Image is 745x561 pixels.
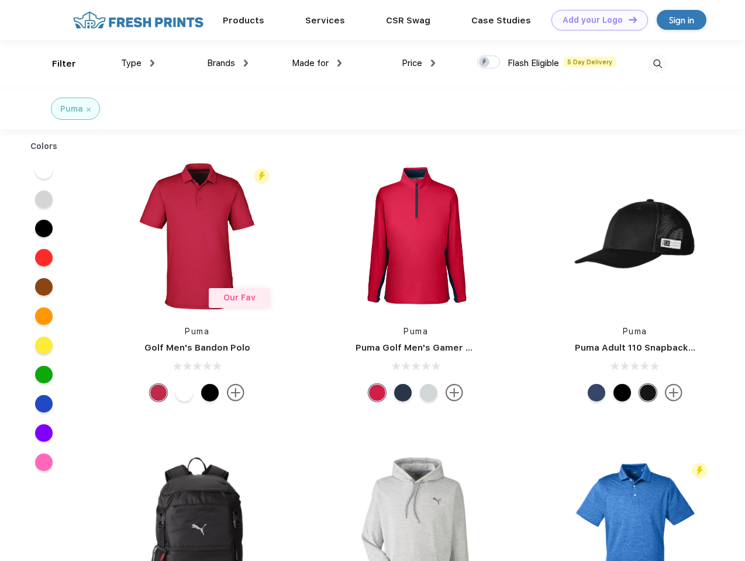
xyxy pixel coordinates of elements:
[669,13,694,27] div: Sign in
[337,60,342,67] img: dropdown.png
[52,57,76,71] div: Filter
[648,54,667,74] img: desktop_search.svg
[338,158,494,314] img: func=resize&h=266
[223,15,264,26] a: Products
[227,384,244,401] img: more.svg
[22,140,67,153] div: Colors
[564,57,616,67] span: 5 Day Delivery
[557,158,713,314] img: func=resize&h=266
[60,103,83,115] div: Puma
[446,384,463,401] img: more.svg
[402,58,422,68] span: Price
[657,10,706,30] a: Sign in
[692,463,708,479] img: flash_active_toggle.svg
[420,384,437,401] div: High Rise
[223,293,256,302] span: Our Fav
[185,327,209,336] a: Puma
[368,384,386,401] div: Ski Patrol
[588,384,605,401] div: Peacoat with Qut Shd
[431,60,435,67] img: dropdown.png
[508,58,559,68] span: Flash Eligible
[244,60,248,67] img: dropdown.png
[87,108,91,112] img: filter_cancel.svg
[613,384,631,401] div: Pma Blk Pma Blk
[305,15,345,26] a: Services
[386,15,430,26] a: CSR Swag
[175,384,193,401] div: Bright White
[292,58,329,68] span: Made for
[629,16,637,23] img: DT
[119,158,275,314] img: func=resize&h=266
[394,384,412,401] div: Navy Blazer
[639,384,657,401] div: Pma Blk with Pma Blk
[356,342,540,353] a: Puma Golf Men's Gamer Golf Quarter-Zip
[563,15,623,25] div: Add your Logo
[70,10,207,30] img: fo%20logo%202.webp
[150,384,167,401] div: Ski Patrol
[121,58,142,68] span: Type
[403,327,428,336] a: Puma
[144,342,250,353] a: Golf Men's Bandon Polo
[623,327,647,336] a: Puma
[254,168,270,184] img: flash_active_toggle.svg
[150,60,154,67] img: dropdown.png
[207,58,235,68] span: Brands
[201,384,219,401] div: Puma Black
[665,384,682,401] img: more.svg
